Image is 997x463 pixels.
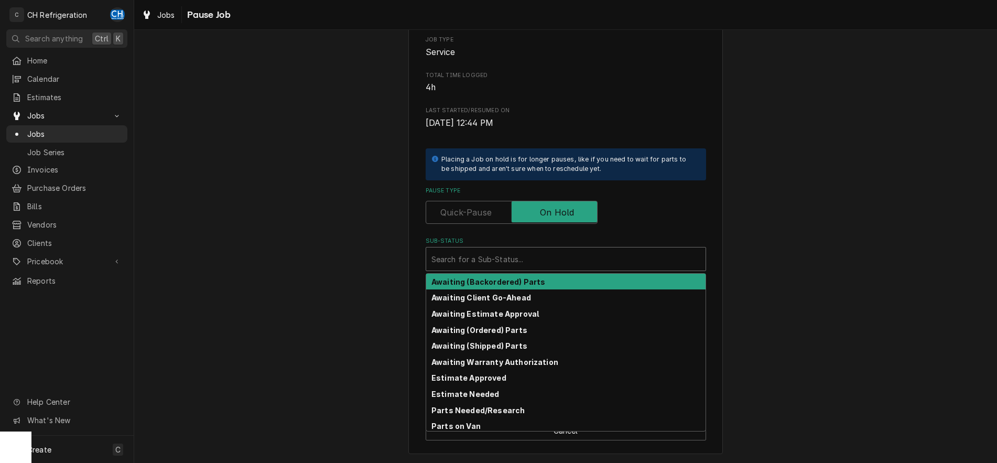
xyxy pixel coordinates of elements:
span: Vendors [27,219,122,230]
strong: Awaiting (Shipped) Parts [431,341,527,350]
span: Reports [27,275,122,286]
a: Clients [6,234,127,252]
label: Sub-Status [426,237,706,245]
span: Pricebook [27,256,106,267]
strong: Estimate Needed [431,390,499,399]
span: Purchase Orders [27,182,122,193]
span: What's New [27,415,121,426]
span: Total Time Logged [426,81,706,94]
a: Estimates [6,89,127,106]
span: Job Type [426,36,706,44]
span: Jobs [27,128,122,139]
span: Last Started/Resumed On [426,117,706,130]
div: Chris Hiraga's Avatar [110,7,125,22]
div: Last Started/Resumed On [426,106,706,129]
strong: Awaiting Client Go-Ahead [431,293,531,302]
span: C [115,444,121,455]
span: Last Started/Resumed On [426,106,706,115]
a: Vendors [6,216,127,233]
span: Search anything [25,33,83,44]
a: Purchase Orders [6,179,127,197]
span: 4h [426,82,436,92]
span: Job Type [426,46,706,59]
button: Cancel [426,421,706,440]
strong: Parts Needed/Research [431,406,525,415]
span: Bills [27,201,122,212]
div: CH Refrigeration [27,9,88,20]
span: Home [27,55,122,66]
span: Ctrl [95,33,109,44]
span: Invoices [27,164,122,175]
span: Create [27,445,51,454]
strong: Awaiting (Backordered) Parts [431,277,545,286]
span: K [116,33,121,44]
label: Pause Type [426,187,706,195]
a: Jobs [137,6,179,24]
span: Calendar [27,73,122,84]
strong: Awaiting (Ordered) Parts [431,326,527,335]
span: Total Time Logged [426,71,706,80]
a: Jobs [6,125,127,143]
a: Bills [6,198,127,215]
div: C [9,7,24,22]
span: Clients [27,238,122,249]
span: Help Center [27,396,121,407]
a: Calendar [6,70,127,88]
span: Pause Job [184,8,231,22]
span: [DATE] 12:44 PM [426,118,493,128]
a: Reports [6,272,127,289]
div: Sub-Status [426,237,706,271]
span: Estimates [27,92,122,103]
strong: Estimate Approved [431,373,506,382]
span: Service [426,47,456,57]
span: Jobs [27,110,106,121]
strong: Awaiting Estimate Approval [431,309,539,318]
a: Go to Help Center [6,393,127,411]
a: Job Series [6,144,127,161]
div: Total Time Logged [426,71,706,94]
div: CH [110,7,125,22]
a: Home [6,52,127,69]
strong: Awaiting Warranty Authorization [431,358,558,367]
div: Placing a Job on hold is for longer pauses, like if you need to wait for parts to be shipped and ... [441,155,696,174]
div: Pause Type [426,187,706,224]
strong: Parts on Van [431,422,481,430]
a: Go to Pricebook [6,253,127,270]
a: Invoices [6,161,127,178]
a: Go to Jobs [6,107,127,124]
span: Jobs [157,9,175,20]
span: Job Series [27,147,122,158]
div: Job Type [426,36,706,58]
a: Go to What's New [6,412,127,429]
button: Search anythingCtrlK [6,29,127,48]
